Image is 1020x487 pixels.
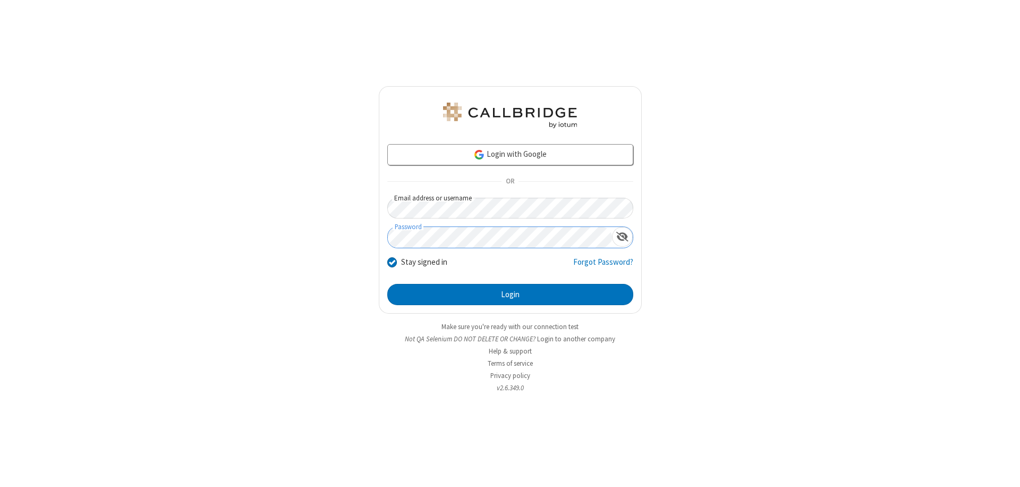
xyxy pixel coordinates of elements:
input: Email address or username [387,198,633,219]
li: Not QA Selenium DO NOT DELETE OR CHANGE? [379,334,642,344]
span: OR [501,174,518,189]
img: QA Selenium DO NOT DELETE OR CHANGE [441,103,579,128]
li: v2.6.349.0 [379,383,642,393]
button: Login [387,284,633,305]
a: Privacy policy [490,371,530,380]
a: Login with Google [387,144,633,165]
input: Password [388,227,612,248]
button: Login to another company [537,334,615,344]
img: google-icon.png [473,149,485,161]
a: Terms of service [488,359,533,368]
div: Show password [612,227,633,247]
a: Make sure you're ready with our connection test [441,322,579,331]
a: Forgot Password? [573,256,633,276]
label: Stay signed in [401,256,447,268]
a: Help & support [489,347,532,356]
